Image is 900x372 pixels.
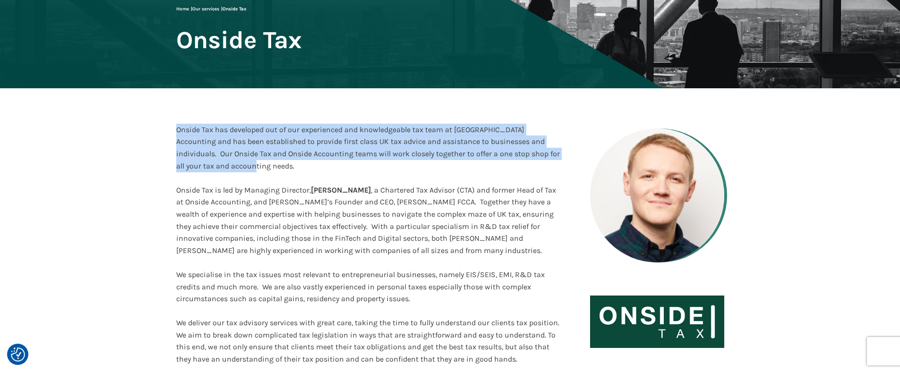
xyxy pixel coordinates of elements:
[176,318,559,364] span: We deliver our tax advisory services with great care, taking the time to fully understand our cli...
[176,125,560,170] span: Onside Tax has developed out of our experienced and knowledgeable tax team at [GEOGRAPHIC_DATA] A...
[11,347,25,362] img: Revisit consent button
[176,186,556,255] span: , a Chartered Tax Advisor (CTA) and former Head of Tax at Onside Accounting, and [PERSON_NAME]’s ...
[176,6,189,12] a: Home
[11,347,25,362] button: Consent Preferences
[176,27,302,53] span: Onside Tax
[192,6,219,12] a: Our services
[176,6,247,12] span: | |
[176,186,311,194] span: Onside Tax is led by Managing Director,
[176,184,560,257] div: [PERSON_NAME]
[176,270,545,303] span: We specialise in the tax issues most relevant to entrepreneurial businesses, namely EIS/SEIS, EMI...
[223,6,247,12] span: Onside Tax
